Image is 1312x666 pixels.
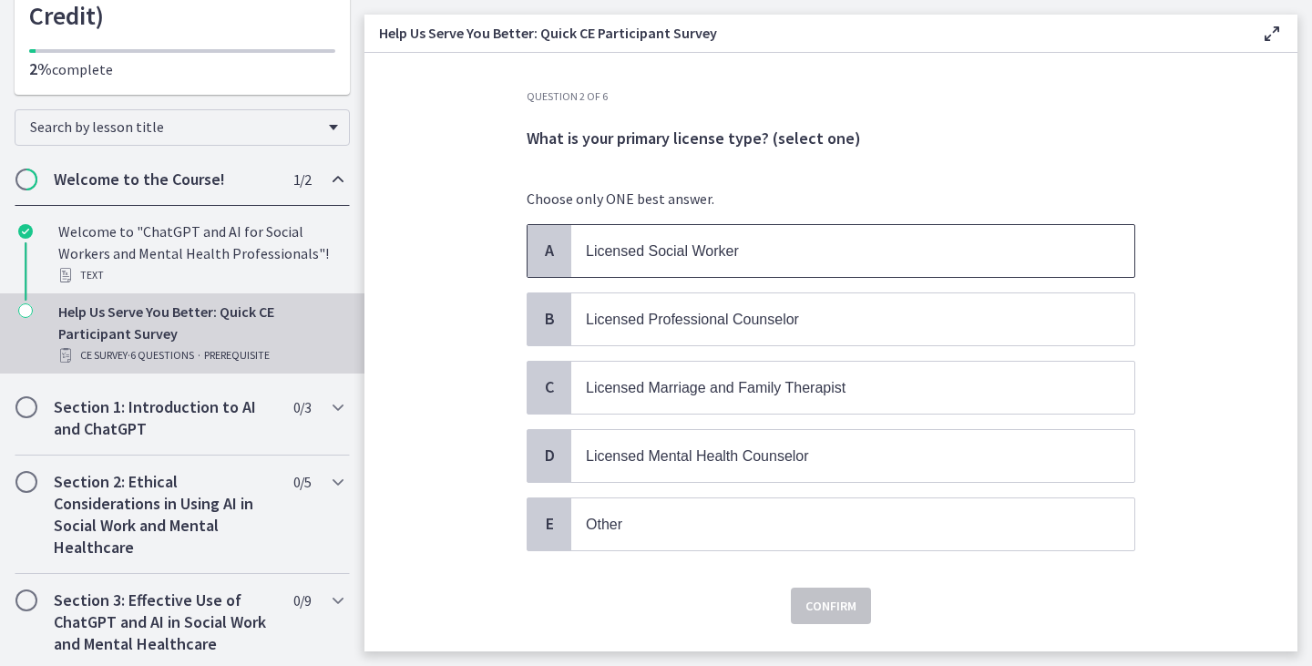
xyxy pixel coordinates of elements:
[791,588,871,624] button: Confirm
[293,396,311,418] span: 0 / 3
[293,589,311,611] span: 0 / 9
[293,471,311,493] span: 0 / 5
[58,344,343,366] div: CE Survey
[538,376,560,398] span: C
[58,220,343,286] div: Welcome to "ChatGPT and AI for Social Workers and Mental Health Professionals"!
[54,396,276,440] h2: Section 1: Introduction to AI and ChatGPT
[586,517,622,532] span: Other
[586,448,809,464] span: Licensed Mental Health Counselor
[538,513,560,535] span: E
[586,243,739,259] span: Licensed Social Worker
[527,188,1135,210] p: Choose only ONE best answer.
[54,589,276,655] h2: Section 3: Effective Use of ChatGPT and AI in Social Work and Mental Healthcare
[527,128,861,149] span: What is your primary license type? (select one)
[538,240,560,261] span: A
[30,118,320,136] span: Search by lesson title
[538,308,560,330] span: B
[54,471,276,558] h2: Section 2: Ethical Considerations in Using AI in Social Work and Mental Healthcare
[29,58,335,80] p: complete
[58,264,343,286] div: Text
[805,595,856,617] span: Confirm
[527,89,1135,104] h3: Question 2 of 6
[29,58,52,79] span: 2%
[379,22,1232,44] h3: Help Us Serve You Better: Quick CE Participant Survey
[198,344,200,366] span: ·
[204,344,270,366] span: PREREQUISITE
[128,344,194,366] span: · 6 Questions
[54,169,276,190] h2: Welcome to the Course!
[586,380,846,395] span: Licensed Marriage and Family Therapist
[538,445,560,466] span: D
[15,109,350,146] div: Search by lesson title
[586,312,799,327] span: Licensed Professional Counselor
[18,224,33,239] i: Completed
[58,301,343,366] div: Help Us Serve You Better: Quick CE Participant Survey
[293,169,311,190] span: 1 / 2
